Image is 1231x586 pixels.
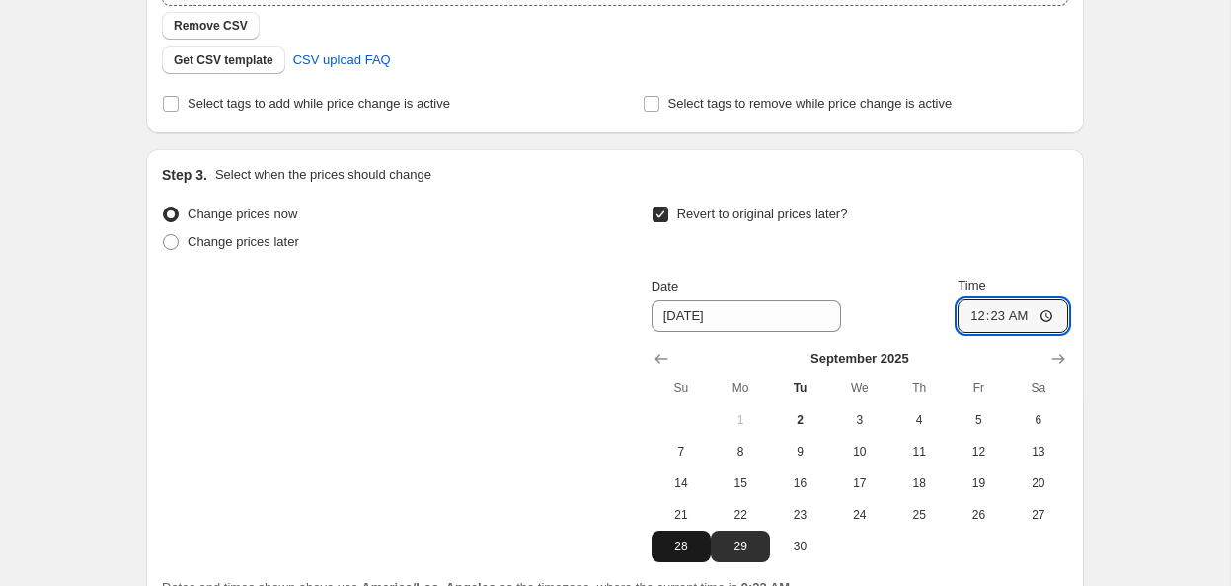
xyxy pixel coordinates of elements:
[659,380,703,396] span: Su
[838,412,882,428] span: 3
[719,507,762,523] span: 22
[889,373,949,404] th: Thursday
[281,44,403,76] a: CSV upload FAQ
[719,444,762,460] span: 8
[897,444,941,460] span: 11
[162,165,207,185] h2: Step 3.
[897,475,941,491] span: 18
[830,404,889,436] button: Wednesday September 3 2025
[958,299,1068,333] input: 12:00
[838,380,882,396] span: We
[770,531,829,562] button: Tuesday September 30 2025
[719,475,762,491] span: 15
[778,444,821,460] span: 9
[719,539,762,554] span: 29
[778,380,821,396] span: Tu
[677,207,848,221] span: Revert to original prices later?
[659,507,703,523] span: 21
[652,531,711,562] button: Sunday September 28 2025
[838,507,882,523] span: 24
[957,412,1000,428] span: 5
[770,436,829,467] button: Tuesday September 9 2025
[1017,412,1060,428] span: 6
[949,467,1008,499] button: Friday September 19 2025
[949,436,1008,467] button: Friday September 12 2025
[711,436,770,467] button: Monday September 8 2025
[958,278,985,293] span: Time
[652,300,841,332] input: 9/2/2025
[652,279,678,293] span: Date
[652,373,711,404] th: Sunday
[838,444,882,460] span: 10
[1044,345,1072,373] button: Show next month, October 2025
[174,52,273,68] span: Get CSV template
[830,467,889,499] button: Wednesday September 17 2025
[711,467,770,499] button: Monday September 15 2025
[1009,404,1068,436] button: Saturday September 6 2025
[770,499,829,531] button: Tuesday September 23 2025
[1017,507,1060,523] span: 27
[652,436,711,467] button: Sunday September 7 2025
[949,373,1008,404] th: Friday
[897,380,941,396] span: Th
[711,531,770,562] button: Monday September 29 2025
[957,444,1000,460] span: 12
[897,412,941,428] span: 4
[778,412,821,428] span: 2
[838,475,882,491] span: 17
[215,165,431,185] p: Select when the prices should change
[659,475,703,491] span: 14
[770,404,829,436] button: Today Tuesday September 2 2025
[1017,444,1060,460] span: 13
[188,96,450,111] span: Select tags to add while price change is active
[1017,380,1060,396] span: Sa
[293,50,391,70] span: CSV upload FAQ
[648,345,675,373] button: Show previous month, August 2025
[889,499,949,531] button: Thursday September 25 2025
[949,499,1008,531] button: Friday September 26 2025
[711,373,770,404] th: Monday
[711,499,770,531] button: Monday September 22 2025
[770,373,829,404] th: Tuesday
[1009,499,1068,531] button: Saturday September 27 2025
[652,467,711,499] button: Sunday September 14 2025
[188,234,299,249] span: Change prices later
[719,412,762,428] span: 1
[830,436,889,467] button: Wednesday September 10 2025
[830,499,889,531] button: Wednesday September 24 2025
[719,380,762,396] span: Mo
[957,507,1000,523] span: 26
[778,539,821,554] span: 30
[778,507,821,523] span: 23
[897,507,941,523] span: 25
[162,12,260,40] button: Remove CSV
[889,436,949,467] button: Thursday September 11 2025
[668,96,953,111] span: Select tags to remove while price change is active
[711,404,770,436] button: Monday September 1 2025
[778,475,821,491] span: 16
[957,475,1000,491] span: 19
[770,467,829,499] button: Tuesday September 16 2025
[174,18,248,34] span: Remove CSV
[949,404,1008,436] button: Friday September 5 2025
[1009,436,1068,467] button: Saturday September 13 2025
[889,467,949,499] button: Thursday September 18 2025
[1017,475,1060,491] span: 20
[652,499,711,531] button: Sunday September 21 2025
[1009,373,1068,404] th: Saturday
[1009,467,1068,499] button: Saturday September 20 2025
[659,444,703,460] span: 7
[889,404,949,436] button: Thursday September 4 2025
[659,539,703,554] span: 28
[957,380,1000,396] span: Fr
[188,207,297,221] span: Change prices now
[162,46,285,74] button: Get CSV template
[830,373,889,404] th: Wednesday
